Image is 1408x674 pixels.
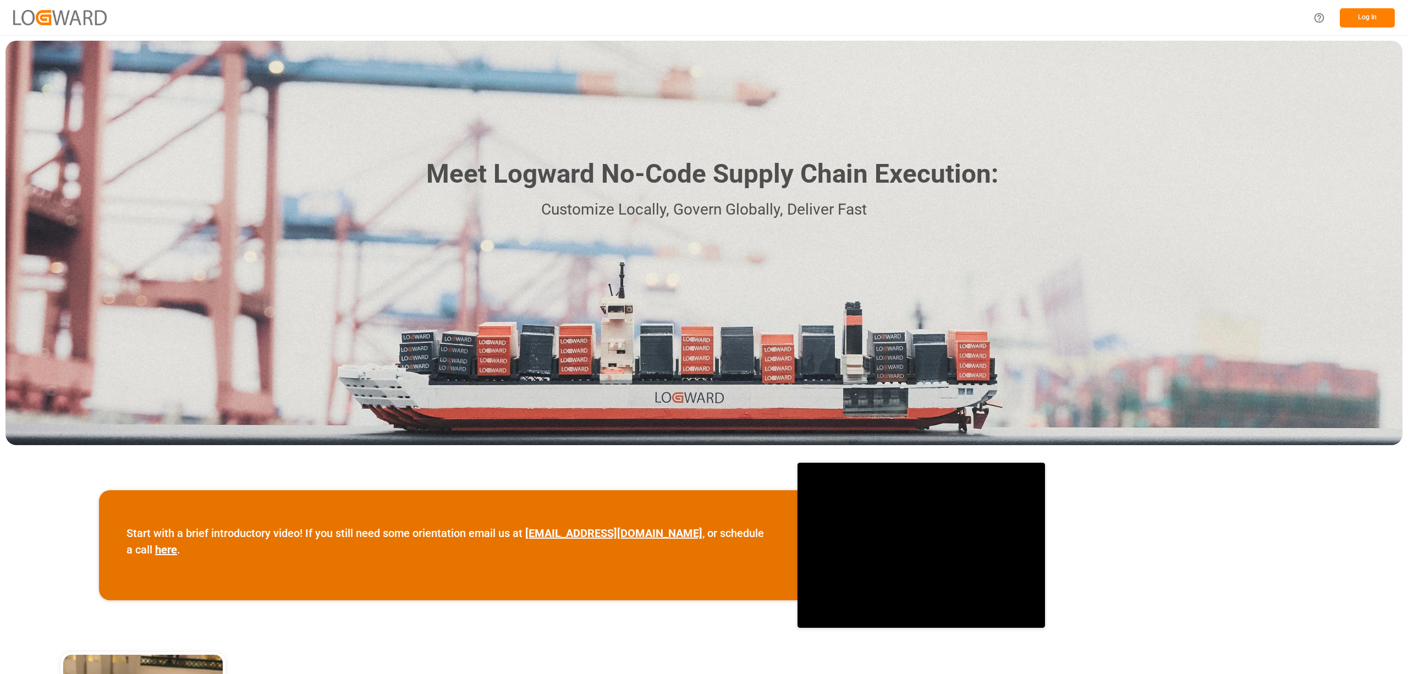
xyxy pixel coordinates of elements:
img: Logward_new_orange.png [13,10,107,25]
h1: Meet Logward No-Code Supply Chain Execution: [426,155,998,194]
button: Log In [1340,8,1395,28]
p: Start with a brief introductory video! If you still need some orientation email us at , or schedu... [127,525,770,558]
a: [EMAIL_ADDRESS][DOMAIN_NAME] [525,527,702,540]
a: here [155,543,177,556]
button: Help Center [1307,6,1332,30]
p: Customize Locally, Govern Globally, Deliver Fast [410,198,998,222]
